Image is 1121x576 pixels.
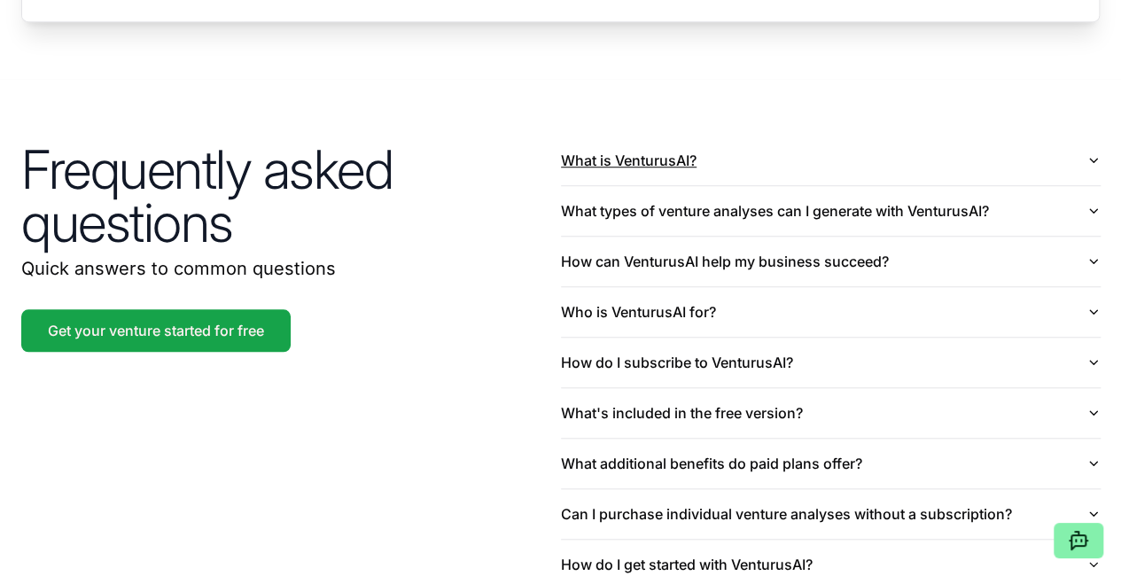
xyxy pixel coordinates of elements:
button: What's included in the free version? [561,388,1101,438]
button: How can VenturusAI help my business succeed? [561,237,1101,286]
h2: Frequently asked questions [21,143,561,249]
button: What types of venture analyses can I generate with VenturusAI? [561,186,1101,236]
button: Who is VenturusAI for? [561,287,1101,337]
button: What is VenturusAI? [561,136,1101,185]
button: How do I subscribe to VenturusAI? [561,338,1101,387]
p: Quick answers to common questions [21,256,561,281]
button: What additional benefits do paid plans offer? [561,439,1101,488]
a: Get your venture started for free [21,309,291,352]
button: Can I purchase individual venture analyses without a subscription? [561,489,1101,539]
